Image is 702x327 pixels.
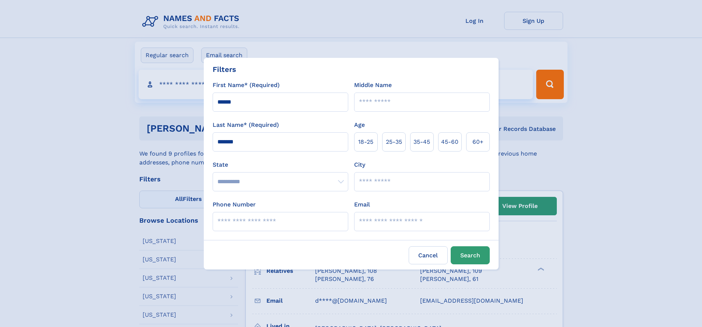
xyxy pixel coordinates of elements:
[354,121,365,129] label: Age
[213,121,279,129] label: Last Name* (Required)
[213,160,348,169] label: State
[354,200,370,209] label: Email
[441,138,458,146] span: 45‑60
[213,64,236,75] div: Filters
[413,138,430,146] span: 35‑45
[451,246,490,264] button: Search
[472,138,483,146] span: 60+
[354,160,365,169] label: City
[358,138,373,146] span: 18‑25
[409,246,448,264] label: Cancel
[354,81,392,90] label: Middle Name
[213,81,280,90] label: First Name* (Required)
[213,200,256,209] label: Phone Number
[386,138,402,146] span: 25‑35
